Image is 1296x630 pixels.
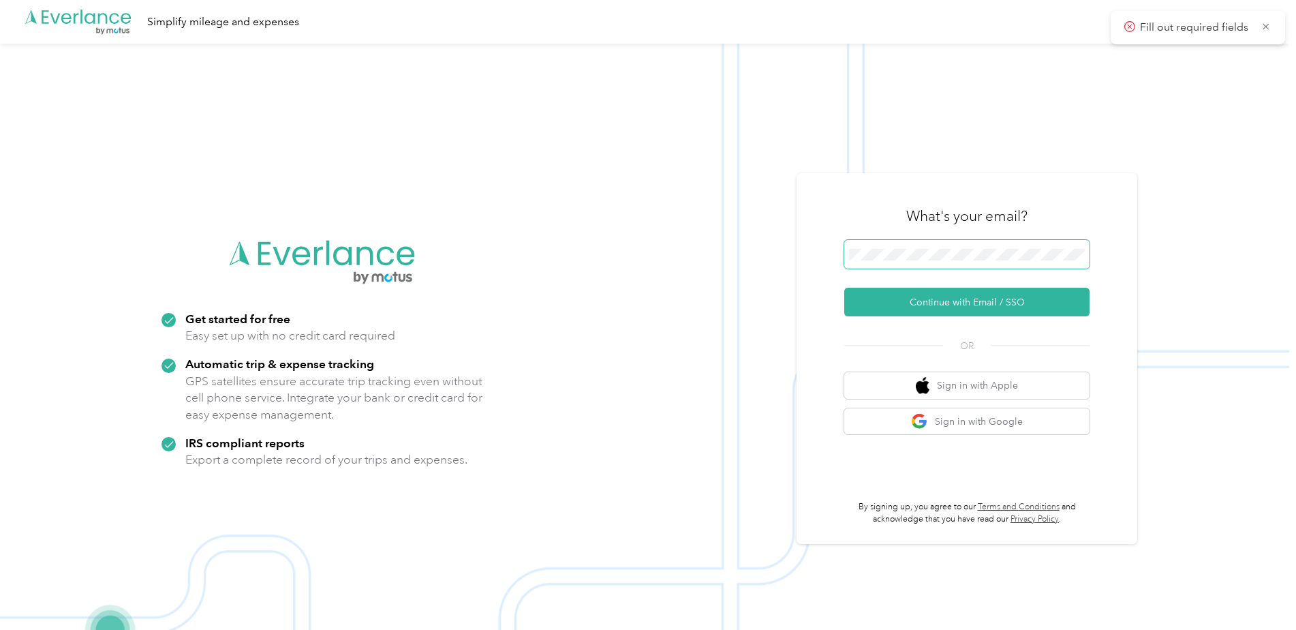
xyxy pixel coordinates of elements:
[1140,19,1252,36] p: Fill out required fields
[185,327,395,344] p: Easy set up with no credit card required
[911,413,928,430] img: google logo
[1010,514,1059,524] a: Privacy Policy
[943,339,991,353] span: OR
[1220,554,1296,630] iframe: Everlance-gr Chat Button Frame
[185,436,305,450] strong: IRS compliant reports
[916,377,929,394] img: apple logo
[185,312,290,326] strong: Get started for free
[844,288,1090,316] button: Continue with Email / SSO
[844,372,1090,399] button: apple logoSign in with Apple
[906,207,1028,226] h3: What's your email?
[844,501,1090,525] p: By signing up, you agree to our and acknowledge that you have read our .
[147,14,299,31] div: Simplify mileage and expenses
[185,357,374,371] strong: Automatic trip & expense tracking
[978,502,1060,512] a: Terms and Conditions
[185,451,467,468] p: Export a complete record of your trips and expenses.
[844,408,1090,435] button: google logoSign in with Google
[185,373,483,423] p: GPS satellites ensure accurate trip tracking even without cell phone service. Integrate your bank...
